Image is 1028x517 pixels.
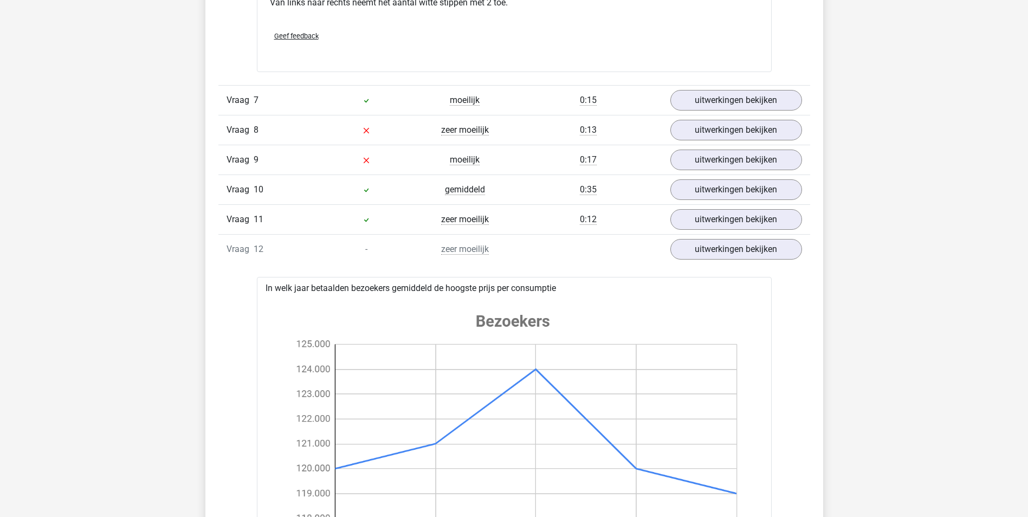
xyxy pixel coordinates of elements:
span: 0:13 [580,125,597,135]
span: 7 [254,95,258,105]
span: Vraag [227,183,254,196]
a: uitwerkingen bekijken [670,239,802,260]
span: 0:35 [580,184,597,195]
span: moeilijk [450,95,480,106]
span: gemiddeld [445,184,485,195]
a: uitwerkingen bekijken [670,120,802,140]
span: Vraag [227,94,254,107]
a: uitwerkingen bekijken [670,90,802,111]
span: 8 [254,125,258,135]
span: 0:15 [580,95,597,106]
span: Vraag [227,124,254,137]
a: uitwerkingen bekijken [670,150,802,170]
span: moeilijk [450,154,480,165]
span: Vraag [227,213,254,226]
span: Geef feedback [274,32,319,40]
span: 0:17 [580,154,597,165]
span: 9 [254,154,258,165]
a: uitwerkingen bekijken [670,179,802,200]
a: uitwerkingen bekijken [670,209,802,230]
div: - [317,243,416,256]
span: zeer moeilijk [441,214,489,225]
span: Vraag [227,153,254,166]
span: 11 [254,214,263,224]
span: Vraag [227,243,254,256]
span: zeer moeilijk [441,244,489,255]
span: 10 [254,184,263,195]
span: 0:12 [580,214,597,225]
span: zeer moeilijk [441,125,489,135]
span: 12 [254,244,263,254]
